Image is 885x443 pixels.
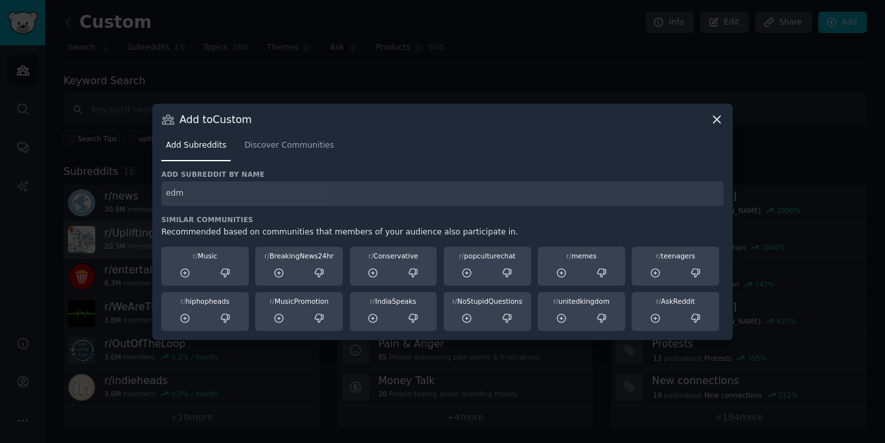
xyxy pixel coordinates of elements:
div: BreakingNews24hr [260,251,338,260]
div: Conservative [354,251,433,260]
span: r/ [270,297,275,305]
span: Add Subreddits [166,140,226,152]
span: r/ [181,297,186,305]
div: Music [166,251,244,260]
span: r/ [553,297,558,305]
div: AskReddit [636,297,715,306]
div: popculturechat [448,251,527,260]
div: teenagers [636,251,715,260]
span: r/ [370,297,375,305]
span: r/ [368,252,373,260]
h3: Similar Communities [161,215,724,224]
h3: Add subreddit by name [161,170,724,179]
span: Discover Communities [244,140,334,152]
span: r/ [459,252,464,260]
div: hiphopheads [166,297,244,306]
div: IndiaSpeaks [354,297,433,306]
div: unitedkingdom [542,297,621,306]
span: r/ [452,297,457,305]
a: Add Subreddits [161,135,231,162]
h3: Add to Custom [179,113,252,126]
div: memes [542,251,621,260]
span: r/ [656,252,661,260]
span: r/ [656,297,661,305]
span: r/ [566,252,571,260]
span: r/ [193,252,198,260]
span: r/ [264,252,270,260]
div: MusicPromotion [260,297,338,306]
a: Discover Communities [240,135,338,162]
div: NoStupidQuestions [448,297,527,306]
div: Recommended based on communities that members of your audience also participate in. [161,227,724,238]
